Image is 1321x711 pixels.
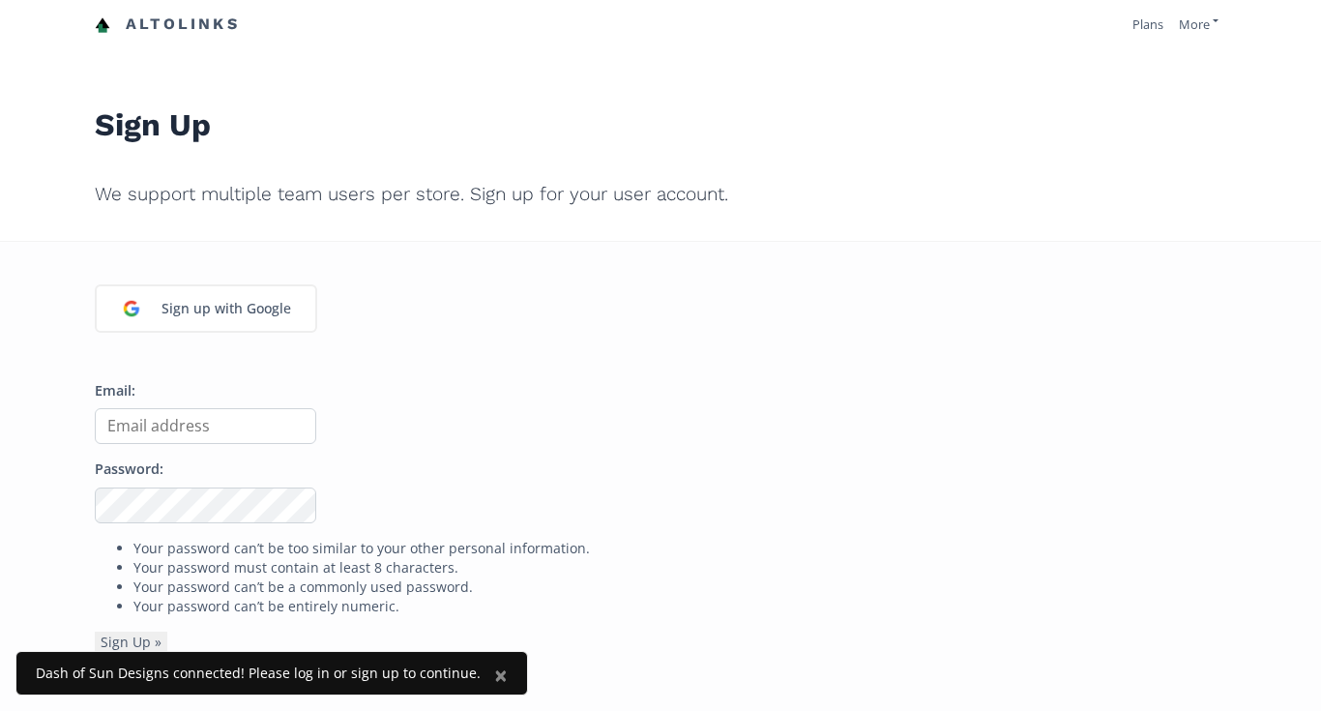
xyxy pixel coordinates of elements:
[36,664,481,683] div: Dash of Sun Designs connected! Please log in or sign up to continue.
[95,9,240,41] a: Altolinks
[95,17,110,33] img: favicon-32x32.png
[494,659,508,691] span: ×
[133,539,1226,558] li: Your password can’t be too similar to your other personal information.
[95,459,163,480] label: Password:
[133,597,1226,616] li: Your password can’t be entirely numeric.
[133,558,1226,578] li: Your password must contain at least 8 characters.
[1179,15,1218,33] a: More
[475,652,527,698] button: Close
[111,288,152,329] img: google_login_logo_184.png
[152,288,301,329] div: Sign up with Google
[95,381,135,401] label: Email:
[1132,15,1163,33] a: Plans
[95,632,167,653] button: Sign Up »
[95,170,1226,219] h2: We support multiple team users per store. Sign up for your user account.
[95,408,316,444] input: Email address
[133,578,1226,597] li: Your password can’t be a commonly used password.
[95,668,1226,688] p: Already have a user account? Please .
[1240,634,1302,692] iframe: chat widget
[95,64,1226,155] h1: Sign Up
[95,284,317,333] a: Sign up with Google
